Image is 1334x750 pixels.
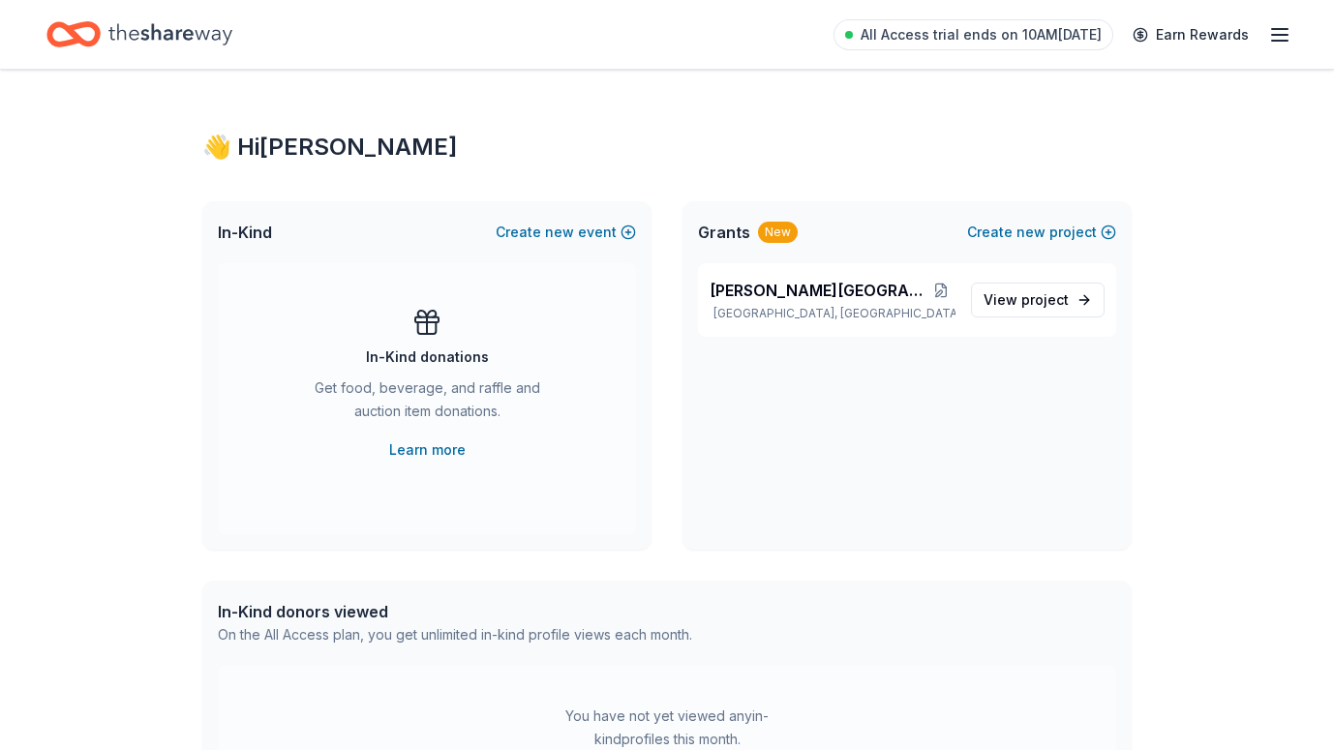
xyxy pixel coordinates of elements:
span: [PERSON_NAME][GEOGRAPHIC_DATA] [710,279,926,302]
a: Home [46,12,232,57]
span: new [1016,221,1046,244]
div: Get food, beverage, and raffle and auction item donations. [295,376,559,431]
button: Createnewproject [967,221,1116,244]
a: Earn Rewards [1121,17,1260,52]
div: In-Kind donors viewed [218,600,692,623]
span: Grants [698,221,750,244]
span: In-Kind [218,221,272,244]
span: project [1021,291,1069,308]
span: All Access trial ends on 10AM[DATE] [861,23,1102,46]
div: On the All Access plan, you get unlimited in-kind profile views each month. [218,623,692,646]
a: All Access trial ends on 10AM[DATE] [834,19,1113,50]
div: 👋 Hi [PERSON_NAME] [202,132,1132,163]
span: View [984,288,1069,312]
a: View project [971,283,1105,317]
a: Learn more [389,438,466,462]
div: In-Kind donations [366,345,489,369]
span: new [545,221,574,244]
p: [GEOGRAPHIC_DATA], [GEOGRAPHIC_DATA] [710,306,955,321]
div: New [758,222,798,243]
button: Createnewevent [496,221,636,244]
